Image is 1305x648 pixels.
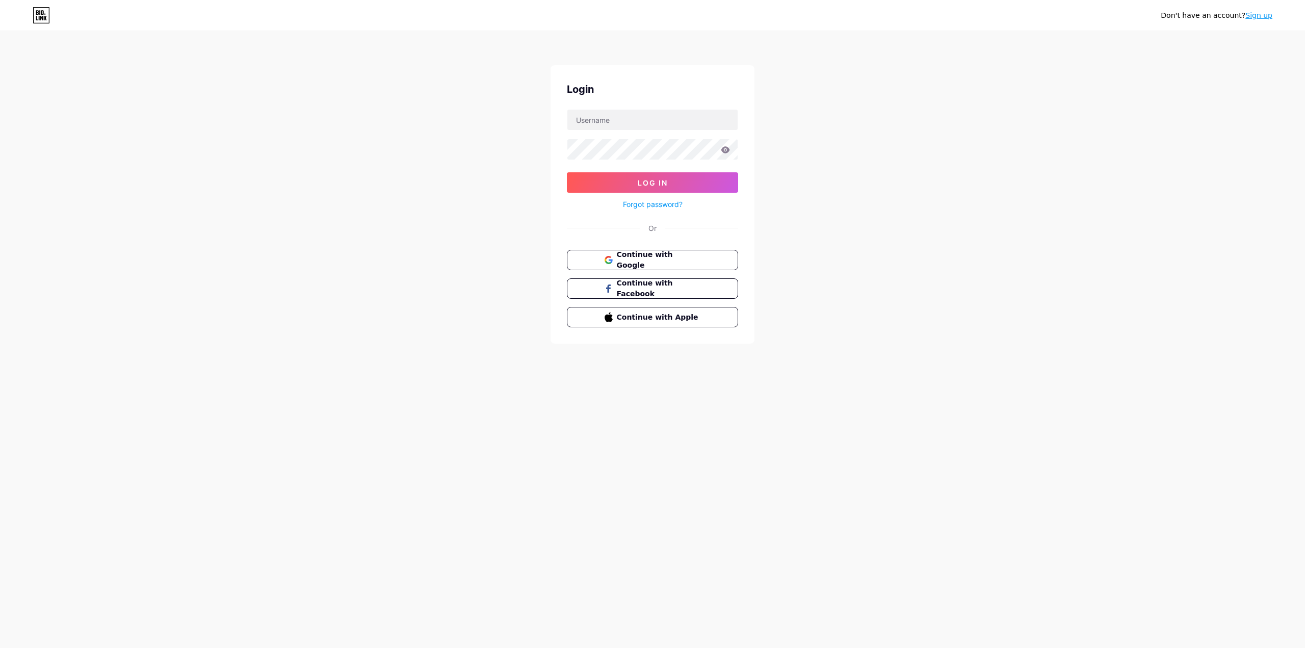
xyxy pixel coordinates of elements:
input: Username [567,110,738,130]
button: Continue with Google [567,250,738,270]
span: Continue with Apple [617,312,701,323]
button: Continue with Apple [567,307,738,327]
div: Login [567,82,738,97]
span: Continue with Google [617,249,701,271]
div: Don't have an account? [1161,10,1272,21]
span: Log In [638,178,668,187]
div: Or [648,223,657,234]
button: Continue with Facebook [567,278,738,299]
button: Log In [567,172,738,193]
span: Continue with Facebook [617,278,701,299]
a: Forgot password? [623,199,683,210]
a: Sign up [1245,11,1272,19]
